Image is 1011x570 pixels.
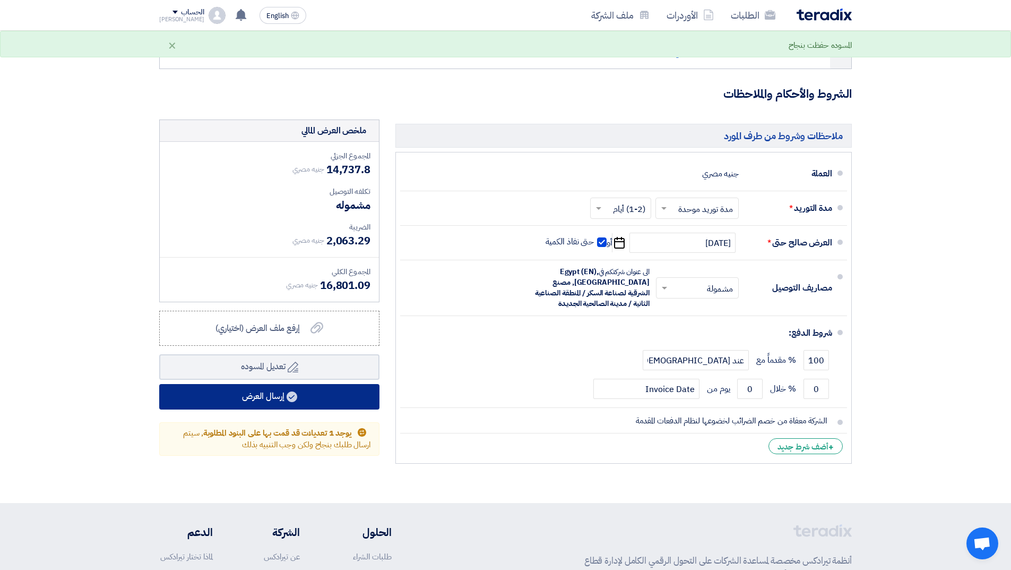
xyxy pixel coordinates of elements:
div: الى عنوان شركتكم في [533,267,650,309]
span: يوجد 1 تعديلات قد قمت بها على البنود المطلوبة [203,427,351,439]
input: payment-term-2 [643,350,749,370]
input: payment-term-1 [803,350,829,370]
a: طلبات الشراء [353,551,392,563]
button: إرسال العرض [159,384,379,410]
span: مشموله [336,197,370,213]
a: لماذا تختار تيرادكس [160,551,213,563]
h5: ملاحظات وشروط من طرف المورد [395,124,852,148]
div: أضف شرط جديد [768,438,843,454]
div: الحساب [181,8,204,17]
div: المسوده حفظت بنجاح [789,39,852,52]
a: عن تيرادكس [264,551,300,563]
div: Open chat [966,528,998,559]
button: English [260,7,306,24]
span: English [266,12,289,20]
input: أضف ملاحظاتك و شروطك هنا [409,410,832,430]
span: 16,801.09 [320,277,370,293]
a: الطلبات [722,3,784,28]
span: , سيتم ارسال طلبك بنجاح ولكن وجب التنبيه بذلك [183,427,370,451]
span: جنيه مصري [292,164,324,175]
div: تكلفه التوصيل [168,186,370,197]
li: الدعم [159,524,213,540]
div: العرض صالح حتى [747,230,832,256]
span: يوم من [707,384,730,394]
div: المجموع الجزئي [168,150,370,161]
a: ملف الشركة [583,3,658,28]
h3: الشروط والأحكام والملاحظات [159,86,852,103]
span: % مقدماً مع [756,355,796,365]
input: payment-term-2 [737,379,763,399]
div: ملخص العرض المالي [301,124,366,137]
div: الضريبة [168,222,370,233]
div: مصاريف التوصيل [747,275,832,301]
img: Teradix logo [797,8,852,21]
li: الحلول [332,524,392,540]
div: المجموع الكلي [168,266,370,277]
span: % خلال [770,384,796,394]
div: جنيه مصري [702,164,739,184]
input: payment-term-2 [803,379,829,399]
span: 2,063.29 [326,233,370,249]
span: جنيه مصري [292,235,324,246]
span: جنيه مصري [286,279,318,291]
div: مدة التوريد [747,195,832,221]
span: 14,737.8 [326,161,370,177]
label: حتى نفاذ الكمية [546,236,607,247]
span: أو [607,237,612,248]
div: شروط الدفع: [417,320,832,346]
div: × [168,39,177,52]
button: تعديل المسوده [159,354,379,380]
span: Egypt (EN), [GEOGRAPHIC_DATA], مصنع الشرقية لصناعة السكر / المنطقة الصناعية الثانية / مدينة الصال... [535,266,650,309]
div: [PERSON_NAME] [159,16,204,22]
span: + [828,441,834,454]
input: سنة-شهر-يوم [629,233,736,253]
img: profile_test.png [209,7,226,24]
input: payment-term-2 [593,379,699,399]
li: الشركة [245,524,300,540]
div: العملة [747,161,832,186]
a: الأوردرات [658,3,722,28]
span: إرفع ملف العرض (اختياري) [215,322,300,335]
